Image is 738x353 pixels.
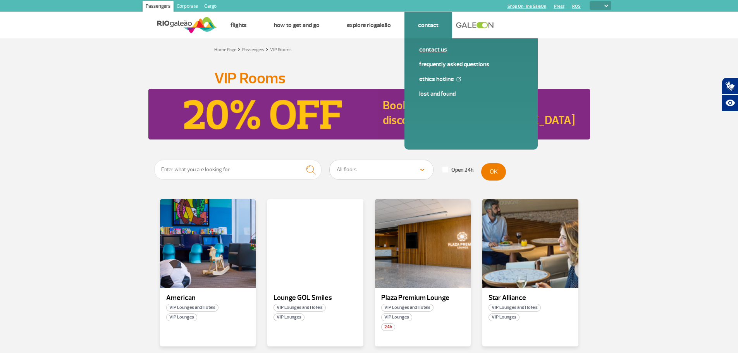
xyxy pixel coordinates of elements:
span: VIP Lounges [274,313,304,321]
a: Explore RIOgaleão [347,21,391,29]
a: Home Page [214,47,236,53]
a: Cargo [201,1,220,13]
span: VIP Lounges and Hotels [166,304,218,312]
button: OK [481,163,506,181]
a: Passengers [242,47,264,53]
a: Book your VIP room with a 20% discount through [GEOGRAPHIC_DATA] [383,98,575,127]
span: VIP Lounges [381,313,412,321]
a: Press [554,4,564,9]
a: > [238,45,241,53]
input: Enter what you are looking for [154,160,322,180]
a: Frequently Asked Questions [419,60,523,69]
a: Contact us [419,45,523,54]
label: Open 24h [442,167,473,174]
a: Flights [231,21,247,29]
a: Shop On-line GaleOn [507,4,546,9]
div: Plugin de acessibilidade da Hand Talk. [722,77,738,112]
a: Contact [418,21,439,29]
button: Abrir recursos assistivos. [722,95,738,112]
a: Lost and Found [419,90,523,98]
button: Abrir tradutor de língua de sinais. [722,77,738,95]
img: External Link Icon [456,77,461,81]
a: Corporate [174,1,201,13]
a: How to get and go [274,21,320,29]
span: VIP Lounges and Hotels [381,304,434,312]
p: American [166,294,250,302]
p: Lounge GOL Smiles [274,294,357,302]
span: VIP Lounges [166,313,197,321]
img: Book your VIP room with a 20% discount through GaleON [148,89,378,139]
a: Passengers [143,1,174,13]
h1: VIP Rooms [214,72,524,85]
a: VIP Rooms [270,47,292,53]
span: VIP Lounges [489,313,520,321]
span: 24h [381,323,395,331]
span: VIP Lounges and Hotels [489,304,541,312]
p: Plaza Premium Lounge [381,294,465,302]
a: > [266,45,268,53]
p: Star Alliance [489,294,572,302]
a: RQS [572,4,581,9]
a: Ethics Hotline [419,75,523,83]
span: VIP Lounges and Hotels [274,304,326,312]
